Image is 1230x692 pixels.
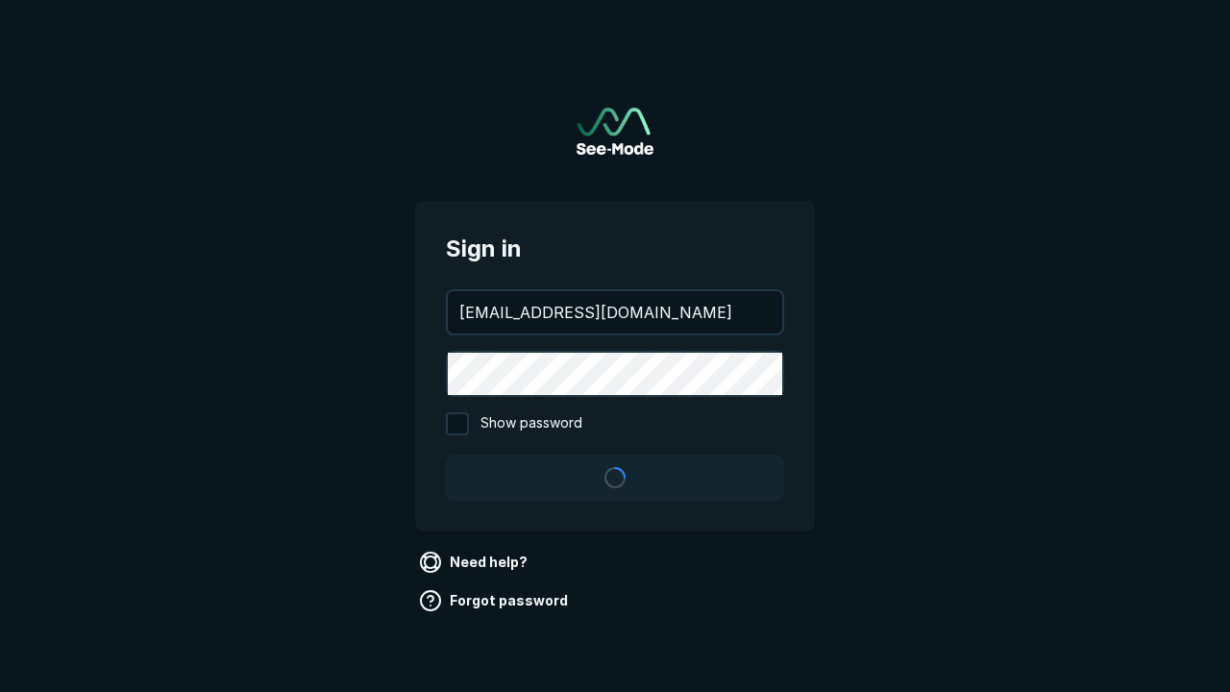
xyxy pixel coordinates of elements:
span: Sign in [446,232,784,266]
img: See-Mode Logo [577,108,653,155]
a: Need help? [415,547,535,578]
input: your@email.com [448,291,782,334]
span: Show password [480,412,582,435]
a: Forgot password [415,585,576,616]
a: Go to sign in [577,108,653,155]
